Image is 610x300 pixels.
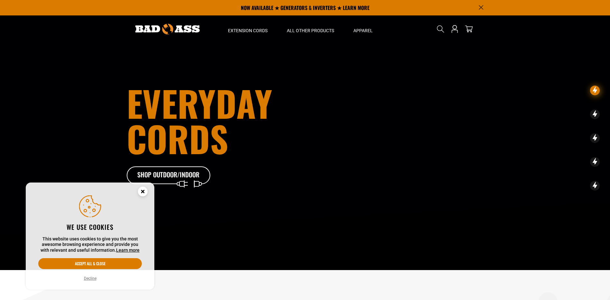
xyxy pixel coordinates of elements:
[38,223,142,231] h2: We use cookies
[82,275,98,282] button: Decline
[116,248,140,253] a: Learn more
[127,166,210,184] a: Shop Outdoor/Indoor
[135,24,200,34] img: Bad Ass Extension Cords
[127,85,341,156] h1: Everyday cords
[435,24,446,34] summary: Search
[277,15,344,42] summary: All Other Products
[26,183,154,290] aside: Cookie Consent
[344,15,382,42] summary: Apparel
[353,28,373,33] span: Apparel
[287,28,334,33] span: All Other Products
[38,258,142,269] button: Accept all & close
[228,28,268,33] span: Extension Cords
[218,15,277,42] summary: Extension Cords
[38,236,142,253] p: This website uses cookies to give you the most awesome browsing experience and provide you with r...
